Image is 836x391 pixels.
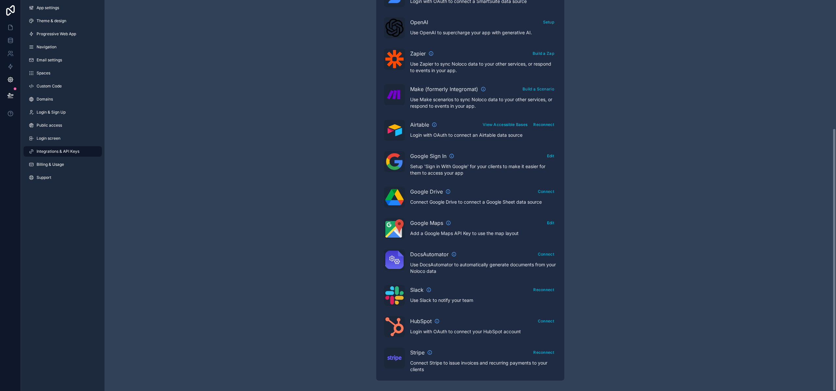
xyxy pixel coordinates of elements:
[410,29,556,36] p: Use OpenAI to supercharge your app with generative AI.
[37,70,50,76] span: Spaces
[520,84,556,94] button: Build a Scenario
[410,152,446,160] span: Google Sign In
[531,285,556,294] button: Reconnect
[37,175,51,180] span: Support
[531,286,556,292] a: Reconnect
[385,19,404,37] img: OpenAI
[410,96,556,109] p: Use Make scenarios to sync Noloco data to your other services, or respond to events in your app.
[410,132,556,138] p: Login with OAuth to connect an Airtable data source
[536,187,556,196] button: Connect
[24,94,102,104] a: Domains
[410,317,432,325] span: HubSpot
[37,136,60,141] span: Login screen
[37,162,64,167] span: Billing & Usage
[530,49,556,58] button: Build a Zap
[536,317,556,324] a: Connect
[24,55,102,65] a: Email settings
[385,251,404,269] img: DocsAutomator
[520,85,556,92] a: Build a Scenario
[410,121,429,129] span: Airtable
[410,286,424,294] span: Slack
[410,230,556,237] p: Add a Google Maps API Key to use the map layout
[37,84,62,89] span: Custom Code
[37,110,66,115] span: Login & Sign Up
[410,219,443,227] span: Google Maps
[24,120,102,131] a: Public access
[385,219,404,238] img: Google Maps
[410,199,556,205] p: Connect Google Drive to connect a Google Sheet data source
[385,354,404,363] img: Stripe
[385,124,404,136] img: Airtable
[410,50,426,57] span: Zapier
[24,42,102,52] a: Navigation
[24,159,102,170] a: Billing & Usage
[24,68,102,78] a: Spaces
[410,85,478,93] span: Make (formerly Integromat)
[37,57,62,63] span: Email settings
[536,250,556,257] a: Connect
[24,172,102,183] a: Support
[37,31,76,37] span: Progressive Web App
[410,328,556,335] p: Login with OAuth to connect your HubSpot account
[24,107,102,117] a: Login & Sign Up
[410,163,556,176] p: Setup 'Sign in With Google' for your clients to make it easier for them to access your app
[37,123,62,128] span: Public access
[410,360,556,373] p: Connect Stripe to issue invoices and recurring payments to your clients
[385,189,404,205] img: Google Drive
[37,97,53,102] span: Domains
[37,5,59,10] span: App settings
[24,16,102,26] a: Theme & design
[531,349,556,355] a: Reconnect
[410,188,443,195] span: Google Drive
[385,317,404,336] img: HubSpot
[541,18,557,25] a: Setup
[385,152,404,171] img: Google Sign In
[530,50,556,56] a: Build a Zap
[536,316,556,326] button: Connect
[536,188,556,194] a: Connect
[37,149,79,154] span: Integrations & API Keys
[480,121,530,127] a: View Accessible Bases
[24,29,102,39] a: Progressive Web App
[410,61,556,74] p: Use Zapier to sync Noloco data to your other services, or respond to events in your app.
[410,349,425,356] span: Stripe
[531,348,556,357] button: Reconnect
[410,297,556,304] p: Use Slack to notify your team
[531,121,556,127] a: Reconnect
[385,86,404,104] img: Make (formerly Integromat)
[24,133,102,144] a: Login screen
[385,50,404,68] img: Zapier
[410,18,428,26] span: OpenAI
[410,250,449,258] span: DocsAutomator
[545,151,556,161] button: Edit
[37,18,66,23] span: Theme & design
[541,17,557,27] button: Setup
[480,120,530,129] button: View Accessible Bases
[24,3,102,13] a: App settings
[545,152,556,159] a: Edit
[531,120,556,129] button: Reconnect
[385,286,404,305] img: Slack
[536,249,556,259] button: Connect
[24,81,102,91] a: Custom Code
[545,219,556,226] a: Edit
[24,146,102,157] a: Integrations & API Keys
[545,218,556,227] button: Edit
[410,261,556,274] p: Use DocsAutomator to automatically generate documents from your Noloco data
[37,44,56,50] span: Navigation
